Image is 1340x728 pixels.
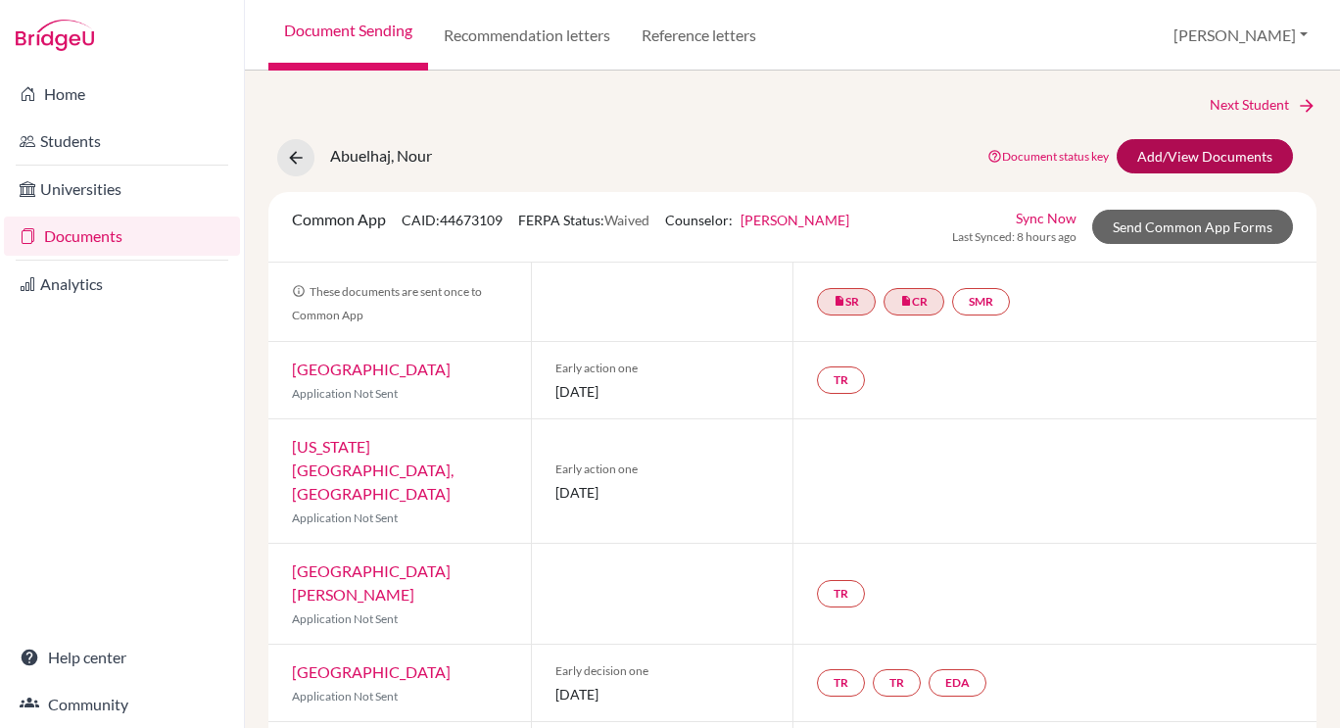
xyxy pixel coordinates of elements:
[330,146,432,165] span: Abuelhaj, Nour
[817,580,865,607] a: TR
[402,212,502,228] span: CAID: 44673109
[1016,208,1077,228] a: Sync Now
[292,437,454,503] a: [US_STATE][GEOGRAPHIC_DATA], [GEOGRAPHIC_DATA]
[817,366,865,394] a: TR
[604,212,649,228] span: Waived
[555,662,770,680] span: Early decision one
[4,121,240,161] a: Students
[1092,210,1293,244] a: Send Common App Forms
[292,510,398,525] span: Application Not Sent
[292,689,398,704] span: Application Not Sent
[4,170,240,209] a: Universities
[929,669,986,697] a: EDA
[1210,94,1316,116] a: Next Student
[555,684,770,704] span: [DATE]
[834,295,845,307] i: insert_drive_file
[884,288,944,315] a: insert_drive_fileCR
[952,288,1010,315] a: SMR
[555,360,770,377] span: Early action one
[665,212,849,228] span: Counselor:
[292,662,451,681] a: [GEOGRAPHIC_DATA]
[292,210,386,228] span: Common App
[4,217,240,256] a: Documents
[292,284,482,322] span: These documents are sent once to Common App
[4,685,240,724] a: Community
[987,149,1109,164] a: Document status key
[4,638,240,677] a: Help center
[952,228,1077,246] span: Last Synced: 8 hours ago
[817,288,876,315] a: insert_drive_fileSR
[555,461,770,478] span: Early action one
[518,212,649,228] span: FERPA Status:
[817,669,865,697] a: TR
[292,360,451,378] a: [GEOGRAPHIC_DATA]
[16,20,94,51] img: Bridge-U
[1165,17,1316,54] button: [PERSON_NAME]
[292,386,398,401] span: Application Not Sent
[292,611,398,626] span: Application Not Sent
[4,74,240,114] a: Home
[555,482,770,503] span: [DATE]
[292,561,451,604] a: [GEOGRAPHIC_DATA][PERSON_NAME]
[4,265,240,304] a: Analytics
[900,295,912,307] i: insert_drive_file
[1117,139,1293,173] a: Add/View Documents
[741,212,849,228] a: [PERSON_NAME]
[555,381,770,402] span: [DATE]
[873,669,921,697] a: TR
